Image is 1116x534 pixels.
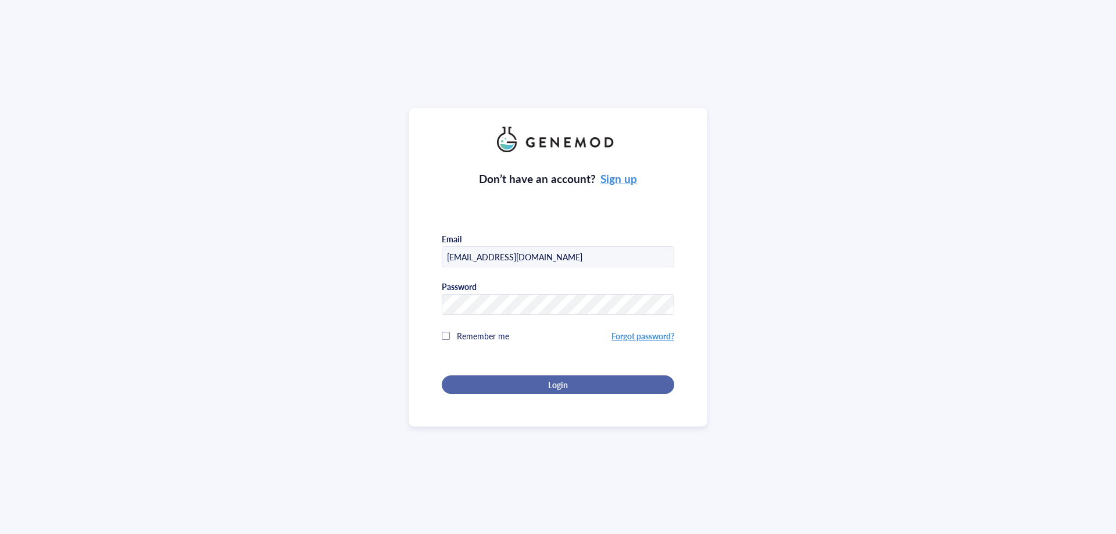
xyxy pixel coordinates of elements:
[442,281,477,292] div: Password
[548,379,568,390] span: Login
[611,330,674,342] a: Forgot password?
[442,375,674,394] button: Login
[457,330,509,342] span: Remember me
[442,234,462,244] div: Email
[479,171,638,187] div: Don’t have an account?
[497,127,619,152] img: genemod_logo_light-BcqUzbGq.png
[600,171,637,187] a: Sign up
